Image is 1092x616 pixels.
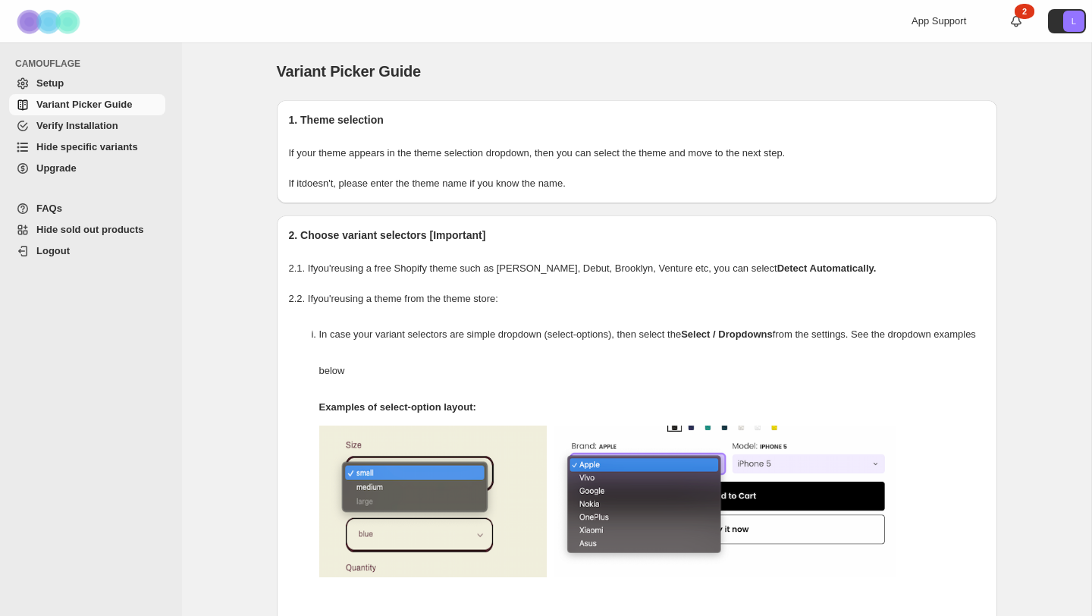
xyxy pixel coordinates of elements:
[319,401,476,413] strong: Examples of select-option layout:
[9,73,165,94] a: Setup
[289,261,985,276] p: 2.1. If you're using a free Shopify theme such as [PERSON_NAME], Debut, Brooklyn, Venture etc, yo...
[36,162,77,174] span: Upgrade
[1072,17,1076,26] text: L
[681,328,773,340] strong: Select / Dropdowns
[1063,11,1084,32] span: Avatar with initials L
[289,228,985,243] h2: 2. Choose variant selectors [Important]
[9,198,165,219] a: FAQs
[9,219,165,240] a: Hide sold out products
[1015,4,1034,19] div: 2
[289,176,985,191] p: If it doesn't , please enter the theme name if you know the name.
[9,94,165,115] a: Variant Picker Guide
[36,203,62,214] span: FAQs
[36,120,118,131] span: Verify Installation
[9,158,165,179] a: Upgrade
[15,58,171,70] span: CAMOUFLAGE
[277,63,422,80] span: Variant Picker Guide
[36,99,132,110] span: Variant Picker Guide
[9,240,165,262] a: Logout
[777,262,877,274] strong: Detect Automatically.
[9,115,165,137] a: Verify Installation
[36,141,138,152] span: Hide specific variants
[289,291,985,306] p: 2.2. If you're using a theme from the theme store:
[12,1,88,42] img: Camouflage
[36,245,70,256] span: Logout
[1048,9,1086,33] button: Avatar with initials L
[289,146,985,161] p: If your theme appears in the theme selection dropdown, then you can select the theme and move to ...
[319,316,985,389] p: In case your variant selectors are simple dropdown (select-options), then select the from the set...
[9,137,165,158] a: Hide specific variants
[289,112,985,127] h2: 1. Theme selection
[554,426,896,577] img: camouflage-select-options-2
[319,426,547,577] img: camouflage-select-options
[36,77,64,89] span: Setup
[912,15,966,27] span: App Support
[36,224,144,235] span: Hide sold out products
[1009,14,1024,29] a: 2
